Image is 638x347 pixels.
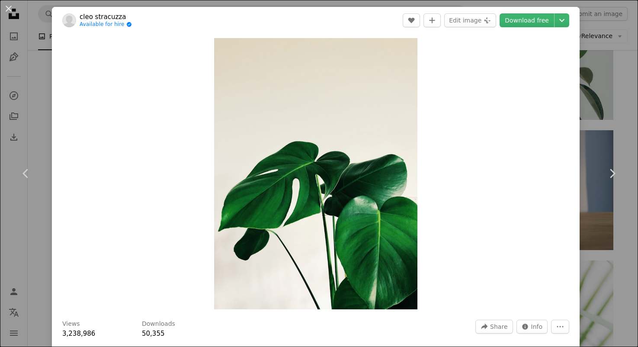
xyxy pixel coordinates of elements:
[80,13,132,21] a: cleo stracuzza
[516,320,548,334] button: Stats about this image
[555,13,569,27] button: Choose download size
[551,320,569,334] button: More Actions
[62,320,80,328] h3: Views
[490,320,507,333] span: Share
[500,13,554,27] a: Download free
[475,320,513,334] button: Share this image
[214,38,417,309] img: green leaves on white background
[142,320,175,328] h3: Downloads
[423,13,441,27] button: Add to Collection
[444,13,496,27] button: Edit image
[214,38,417,309] button: Zoom in on this image
[62,330,95,337] span: 3,238,986
[531,320,543,333] span: Info
[62,13,76,27] img: Go to cleo stracuzza's profile
[80,21,132,28] a: Available for hire
[586,132,638,215] a: Next
[142,330,165,337] span: 50,355
[403,13,420,27] button: Like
